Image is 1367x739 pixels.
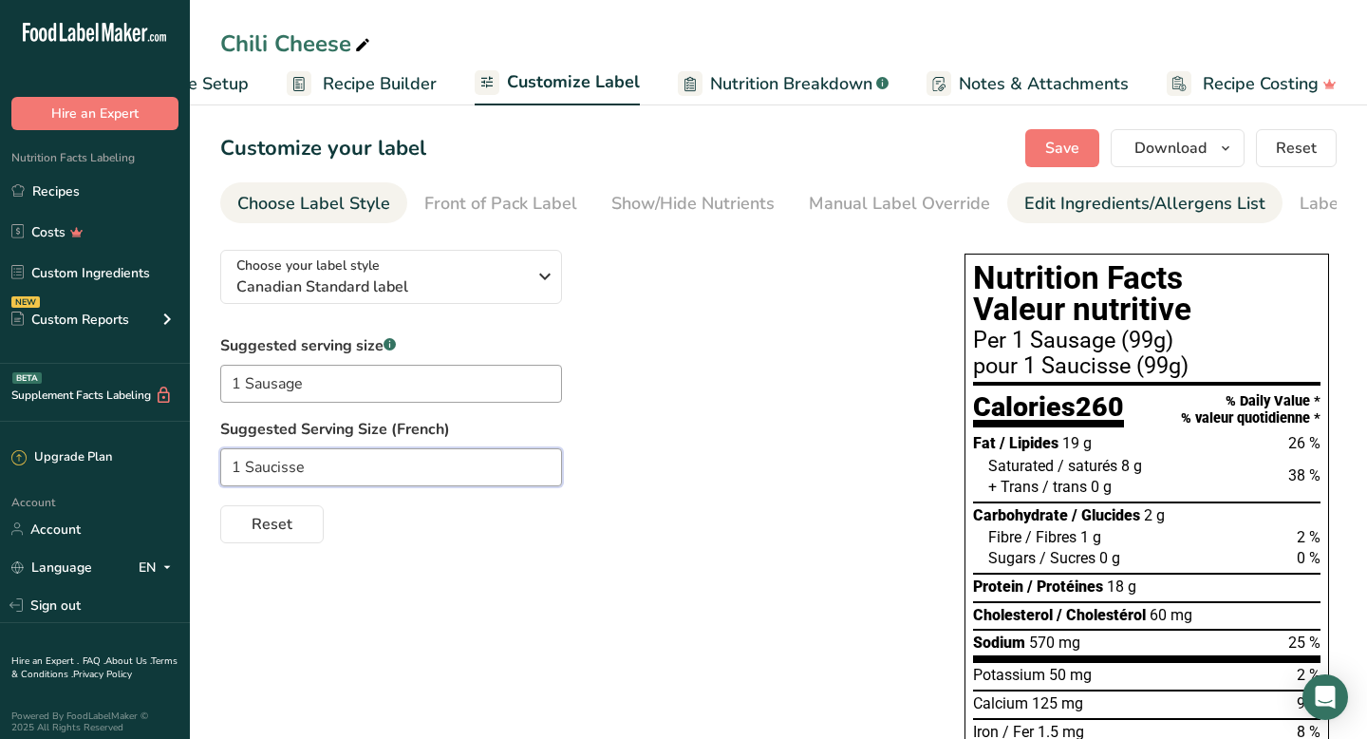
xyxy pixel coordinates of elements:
[1045,137,1079,160] span: Save
[988,457,1054,475] span: Saturated
[1039,549,1095,567] span: / Sucres
[1276,137,1317,160] span: Reset
[12,372,42,384] div: BETA
[1076,390,1124,423] span: 260
[973,506,1068,524] span: Carbohydrate
[11,654,178,681] a: Terms & Conditions .
[73,668,132,681] a: Privacy Policy
[1134,137,1207,160] span: Download
[11,711,178,733] div: Powered By FoodLabelMaker © 2025 All Rights Reserved
[1024,191,1265,217] div: Edit Ingredients/Allergens List
[973,355,1320,378] div: pour 1 Saucisse (99g)
[1107,578,1136,596] span: 18 g
[1121,457,1142,475] span: 8 g
[83,654,105,668] a: FAQ .
[973,434,996,452] span: Fat
[678,63,889,105] a: Nutrition Breakdown
[11,551,92,584] a: Language
[236,256,380,275] span: Choose your label style
[973,694,1028,712] span: Calcium
[105,654,151,668] a: About Us .
[1111,129,1245,167] button: Download
[1167,63,1337,105] a: Recipe Costing
[252,513,292,536] span: Reset
[1288,466,1320,484] span: 38 %
[973,262,1320,326] h1: Nutrition Facts Valeur nutritive
[1042,478,1087,496] span: / trans
[1181,393,1320,426] div: % Daily Value * % valeur quotidienne *
[988,549,1036,567] span: Sugars
[220,418,927,441] label: Suggested Serving Size (French)
[1297,549,1320,567] span: 0 %
[611,191,775,217] div: Show/Hide Nutrients
[237,191,390,217] div: Choose Label Style
[1297,528,1320,546] span: 2 %
[1027,578,1103,596] span: / Protéines
[11,654,79,668] a: Hire an Expert .
[710,71,872,97] span: Nutrition Breakdown
[1144,506,1165,524] span: 2 g
[1203,71,1319,97] span: Recipe Costing
[1062,434,1092,452] span: 19 g
[1057,606,1146,624] span: / Cholestérol
[287,63,437,105] a: Recipe Builder
[236,275,526,298] span: Canadian Standard label
[973,666,1045,684] span: Potassium
[11,97,178,130] button: Hire an Expert
[1091,478,1112,496] span: 0 g
[973,330,1320,352] div: Per 1 Sausage (99g)
[927,63,1129,105] a: Notes & Attachments
[323,71,437,97] span: Recipe Builder
[139,556,178,578] div: EN
[1297,666,1320,684] span: 2 %
[959,71,1129,97] span: Notes & Attachments
[220,27,374,61] div: Chili Cheese
[1049,666,1092,684] span: 50 mg
[973,393,1124,428] div: Calories
[507,69,640,95] span: Customize Label
[1029,634,1080,652] span: 570 mg
[1288,434,1320,452] span: 26 %
[11,448,112,467] div: Upgrade Plan
[973,578,1023,596] span: Protein
[1025,129,1099,167] button: Save
[973,606,1053,624] span: Cholesterol
[11,296,40,308] div: NEW
[1058,457,1117,475] span: / saturés
[1150,606,1192,624] span: 60 mg
[1000,434,1058,452] span: / Lipides
[11,310,129,330] div: Custom Reports
[220,505,324,543] button: Reset
[220,133,426,164] h1: Customize your label
[1288,634,1320,652] span: 25 %
[1080,528,1101,546] span: 1 g
[220,334,562,357] label: Suggested serving size
[1256,129,1337,167] button: Reset
[988,478,1039,496] span: + Trans
[1072,506,1140,524] span: / Glucides
[475,61,640,106] a: Customize Label
[1297,694,1320,712] span: 9 %
[220,250,562,304] button: Choose your label style Canadian Standard label
[424,191,577,217] div: Front of Pack Label
[1302,674,1348,720] div: Open Intercom Messenger
[1025,528,1077,546] span: / Fibres
[1099,549,1120,567] span: 0 g
[1032,694,1083,712] span: 125 mg
[145,71,249,97] span: Recipe Setup
[973,634,1025,652] span: Sodium
[988,528,1021,546] span: Fibre
[809,191,990,217] div: Manual Label Override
